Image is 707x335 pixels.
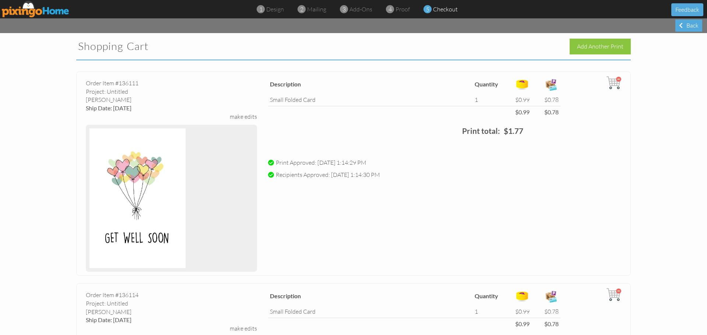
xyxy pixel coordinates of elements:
[307,6,326,13] span: mailing
[544,77,559,92] img: expense-icon.png
[473,306,502,318] td: 1
[606,287,621,302] img: cart.svg
[515,320,530,327] strong: $0.99
[86,104,131,111] span: Ship Date: [DATE]
[230,113,257,121] div: make edits
[544,289,559,304] img: expense-icon.png
[86,316,131,323] span: Ship Date: [DATE]
[388,5,392,14] span: 4
[671,3,703,16] button: Feedback
[268,306,473,318] td: small folded card
[502,306,531,318] td: $0.99
[473,94,502,106] td: 1
[86,308,257,316] div: [PERSON_NAME]
[230,324,257,333] div: make edits
[86,96,257,104] div: [PERSON_NAME]
[259,5,263,14] span: 1
[268,118,502,144] td: Print total:
[515,77,530,92] img: points-icon.png
[426,5,429,14] span: 5
[78,40,346,52] h2: Shopping Cart
[570,39,631,54] div: Add Another Print
[300,5,303,14] span: 2
[502,94,531,106] td: $0.99
[86,79,257,88] div: Order Item #136111
[544,320,559,327] strong: $0.78
[276,158,366,166] span: Print Approved: [DATE] 1:14:29 PM
[544,108,559,115] strong: $0.78
[515,108,530,115] strong: $0.99
[531,306,560,318] td: $0.78
[276,171,380,178] span: Recipients Approved: [DATE] 1:14:30 PM
[395,6,410,13] span: proof
[86,291,257,299] div: Order Item #136114
[531,94,560,106] td: $0.78
[2,1,70,17] img: pixingo logo
[515,289,530,304] img: points-icon.png
[473,287,502,306] th: Quantity
[675,19,702,32] div: Back
[268,75,473,94] th: Description
[266,6,284,13] span: design
[268,94,473,106] td: small folded card
[89,128,186,268] img: 136111-1-1758654842822-4320d7b011cecb0e-qa.jpg
[86,88,257,96] div: Project: Untitled
[606,75,621,90] img: cart.svg
[349,6,372,13] span: add-ons
[473,75,502,94] th: Quantity
[86,299,257,308] div: Project: Untitled
[268,287,473,306] th: Description
[504,126,523,135] strong: $1.77
[342,5,346,14] span: 3
[433,6,458,13] span: checkout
